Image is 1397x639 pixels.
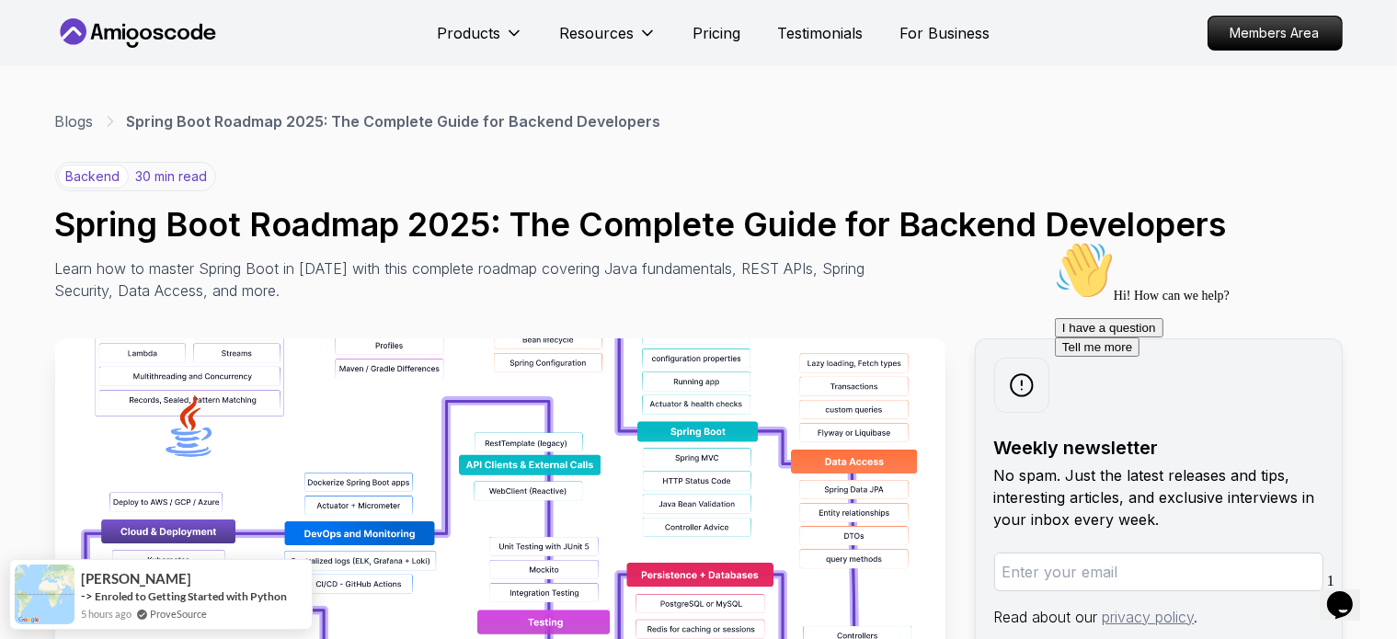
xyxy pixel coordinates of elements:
[1048,234,1379,556] iframe: chat widget
[560,22,635,44] p: Resources
[95,589,287,603] a: Enroled to Getting Started with Python
[15,565,74,624] img: provesource social proof notification image
[693,22,741,44] a: Pricing
[1208,17,1342,50] p: Members Area
[55,206,1343,243] h1: Spring Boot Roadmap 2025: The Complete Guide for Backend Developers
[7,55,182,69] span: Hi! How can we help?
[58,165,129,188] p: backend
[1320,565,1379,621] iframe: chat widget
[1103,608,1195,626] a: privacy policy
[136,167,208,186] p: 30 min read
[900,22,990,44] a: For Business
[7,7,66,66] img: :wave:
[778,22,864,44] a: Testimonials
[994,435,1323,461] h2: Weekly newsletter
[81,588,93,603] span: ->
[55,110,94,132] a: Blogs
[7,85,116,104] button: I have a question
[994,464,1323,531] p: No spam. Just the latest releases and tips, interesting articles, and exclusive interviews in you...
[7,7,338,123] div: 👋Hi! How can we help?I have a questionTell me more
[438,22,523,59] button: Products
[7,104,92,123] button: Tell me more
[438,22,501,44] p: Products
[994,553,1323,591] input: Enter your email
[150,606,207,622] a: ProveSource
[994,606,1323,628] p: Read about our .
[1208,16,1343,51] a: Members Area
[55,257,879,302] p: Learn how to master Spring Boot in [DATE] with this complete roadmap covering Java fundamentals, ...
[127,110,661,132] p: Spring Boot Roadmap 2025: The Complete Guide for Backend Developers
[560,22,657,59] button: Resources
[81,571,191,587] span: [PERSON_NAME]
[81,606,132,622] span: 5 hours ago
